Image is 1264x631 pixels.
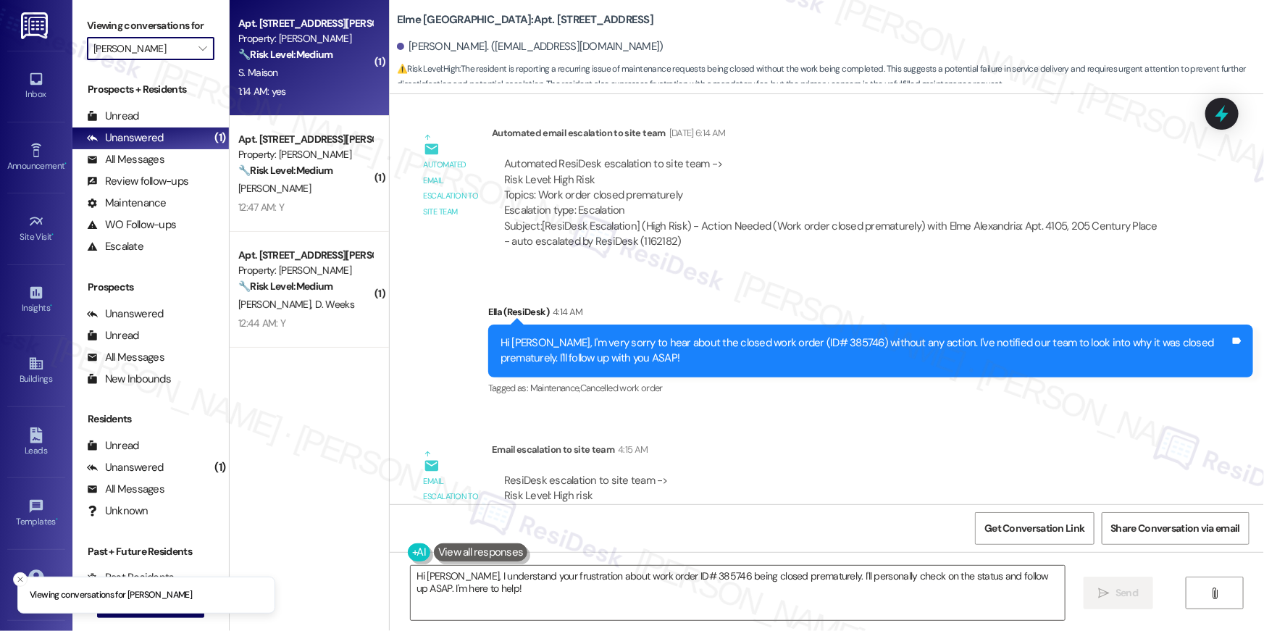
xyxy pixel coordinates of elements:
div: Residents [72,411,229,427]
div: [DATE] 6:14 AM [666,125,726,141]
span: Send [1116,585,1138,601]
span: D. Weeks [315,298,354,311]
span: • [52,230,54,240]
div: 12:47 AM: Y [238,201,284,214]
span: Maintenance , [530,382,580,394]
div: Subject: [ResiDesk Escalation] (High Risk) - Action Needed (Work order closed prematurely) with E... [504,219,1164,250]
div: 12:44 AM: Y [238,317,285,330]
a: Templates • [7,494,65,533]
input: All communities [93,37,191,60]
span: : The resident is reporting a recurring issue of maintenance requests being closed without the wo... [397,62,1264,93]
span: • [56,514,58,525]
a: Account [7,565,65,604]
span: • [64,159,67,169]
i:  [1210,588,1221,599]
div: Property: [PERSON_NAME] [238,263,372,278]
div: Unread [87,109,139,124]
button: Close toast [13,572,28,587]
strong: 🔧 Risk Level: Medium [238,280,332,293]
button: Get Conversation Link [975,512,1094,545]
a: Inbox [7,67,65,106]
div: Automated ResiDesk escalation to site team -> Risk Level: High Risk Topics: Work order closed pre... [504,156,1164,219]
div: (1) [211,127,229,149]
button: Send [1084,577,1154,609]
div: Apt. [STREET_ADDRESS][PERSON_NAME] [238,16,372,31]
div: Unanswered [87,130,164,146]
span: Share Conversation via email [1111,521,1240,536]
span: S. Maison [238,66,278,79]
div: Unread [87,328,139,343]
i:  [1099,588,1110,599]
div: Property: [PERSON_NAME] [238,147,372,162]
div: 1:14 AM: yes [238,85,286,98]
div: ResiDesk escalation to site team -> Risk Level: High risk Topics: Resident said the work order wa... [504,473,1164,535]
div: Past + Future Residents [72,544,229,559]
div: 4:15 AM [614,442,648,457]
b: Elme [GEOGRAPHIC_DATA]: Apt. [STREET_ADDRESS] [397,12,653,28]
div: Maintenance [87,196,167,211]
div: Property: [PERSON_NAME] [238,31,372,46]
strong: 🔧 Risk Level: Medium [238,164,332,177]
span: Get Conversation Link [984,521,1084,536]
div: Unknown [87,503,148,519]
div: Prospects + Residents [72,82,229,97]
div: Automated email escalation to site team [492,125,1176,146]
div: (1) [211,456,229,479]
a: Insights • [7,280,65,319]
div: Apt. [STREET_ADDRESS][PERSON_NAME] [238,132,372,147]
div: Hi [PERSON_NAME], I'm very sorry to hear about the closed work order (ID# 385746) without any act... [501,335,1230,367]
span: [PERSON_NAME] [238,182,311,195]
a: Leads [7,423,65,462]
div: [PERSON_NAME]. ([EMAIL_ADDRESS][DOMAIN_NAME]) [397,39,664,54]
strong: ⚠️ Risk Level: High [397,63,459,75]
div: Unanswered [87,460,164,475]
a: Site Visit • [7,209,65,248]
div: All Messages [87,350,164,365]
div: All Messages [87,482,164,497]
span: Cancelled work order [580,382,663,394]
span: [PERSON_NAME] [238,298,315,311]
div: Prospects [72,280,229,295]
strong: 🔧 Risk Level: Medium [238,48,332,61]
button: Share Conversation via email [1102,512,1250,545]
div: Email escalation to site team [424,474,480,520]
div: WO Follow-ups [87,217,176,233]
div: Unread [87,438,139,454]
p: Viewing conversations for [PERSON_NAME] [30,589,192,602]
div: 4:14 AM [549,304,582,319]
div: Apt. [STREET_ADDRESS][PERSON_NAME] [238,248,372,263]
label: Viewing conversations for [87,14,214,37]
div: Ella (ResiDesk) [488,304,1253,325]
span: • [50,301,52,311]
div: Email escalation to site team [492,442,1176,462]
i:  [198,43,206,54]
div: Unanswered [87,306,164,322]
div: Review follow-ups [87,174,188,189]
div: Tagged as: [488,377,1253,398]
div: New Inbounds [87,372,171,387]
div: Automated email escalation to site team [424,157,480,220]
img: ResiDesk Logo [21,12,51,39]
div: All Messages [87,152,164,167]
div: Escalate [87,239,143,254]
textarea: Hi [PERSON_NAME], I understand your frustration about work order ID# 385746 being closed prematur... [411,566,1065,620]
a: Buildings [7,351,65,390]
